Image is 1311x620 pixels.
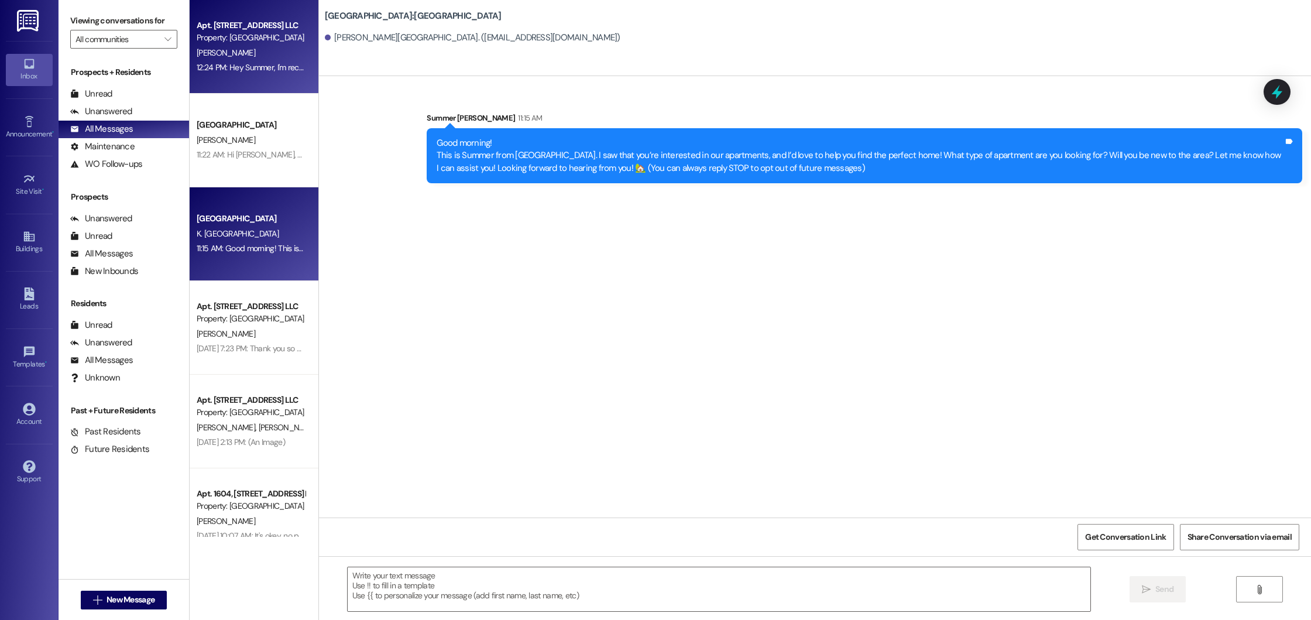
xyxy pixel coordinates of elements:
div: Future Residents [70,443,149,455]
div: [PERSON_NAME][GEOGRAPHIC_DATA]. ([EMAIL_ADDRESS][DOMAIN_NAME]) [325,32,620,44]
div: Apt. [STREET_ADDRESS] LLC [197,300,305,313]
div: [GEOGRAPHIC_DATA] [197,213,305,225]
i:  [1255,585,1264,594]
div: Apt. [STREET_ADDRESS] LLC [197,19,305,32]
div: [DATE] 2:13 PM: (An Image) [197,437,285,447]
div: [DATE] 7:23 PM: Thank you so much Summer!! That is super helpful🙏🏻😊 [197,343,440,354]
span: Get Conversation Link [1085,531,1166,543]
button: Send [1130,576,1186,602]
div: Unread [70,88,112,100]
div: Maintenance [70,141,135,153]
span: • [52,128,54,136]
a: Inbox [6,54,53,85]
div: Unknown [70,372,120,384]
div: Residents [59,297,189,310]
div: 11:15 AM [515,112,542,124]
div: Unread [70,230,112,242]
div: Summer [PERSON_NAME] [427,112,1302,128]
div: Prospects + Residents [59,66,189,78]
span: [PERSON_NAME] [197,328,255,339]
div: Past Residents [70,426,141,438]
i:  [164,35,171,44]
div: Prospects [59,191,189,203]
div: All Messages [70,123,133,135]
div: Property: [GEOGRAPHIC_DATA] [197,406,305,419]
button: Share Conversation via email [1180,524,1299,550]
div: All Messages [70,248,133,260]
span: [PERSON_NAME] [197,422,259,433]
label: Viewing conversations for [70,12,177,30]
div: Good morning! This is Summer from [GEOGRAPHIC_DATA]. I saw that you’re interested in our apartmen... [437,137,1283,174]
div: New Inbounds [70,265,138,278]
span: • [42,186,44,194]
span: Share Conversation via email [1188,531,1292,543]
span: [PERSON_NAME] [197,47,255,58]
div: 12:24 PM: Hey Summer, I'm receiving an email saying that my account is delinquent. Can you tell m... [197,62,624,73]
div: Property: [GEOGRAPHIC_DATA] [197,313,305,325]
div: Apt. 1604, [STREET_ADDRESS] LLC [197,488,305,500]
span: K. [GEOGRAPHIC_DATA] [197,228,279,239]
span: • [45,358,47,366]
div: Past + Future Residents [59,405,189,417]
span: New Message [107,594,155,606]
img: ResiDesk Logo [17,10,41,32]
a: Support [6,457,53,488]
a: Site Visit • [6,169,53,201]
div: Unanswered [70,213,132,225]
div: Unanswered [70,105,132,118]
button: Get Conversation Link [1077,524,1173,550]
div: [GEOGRAPHIC_DATA] [197,119,305,131]
a: Account [6,399,53,431]
span: Send [1155,583,1173,595]
span: [PERSON_NAME] [258,422,317,433]
div: Property: [GEOGRAPHIC_DATA] [197,32,305,44]
input: All communities [75,30,159,49]
a: Buildings [6,227,53,258]
span: [PERSON_NAME] [197,516,255,526]
div: [DATE] 10:07 AM: It's okey, no problem! [197,530,325,541]
a: Leads [6,284,53,316]
b: [GEOGRAPHIC_DATA]: [GEOGRAPHIC_DATA] [325,10,502,22]
div: Unanswered [70,337,132,349]
a: Templates • [6,342,53,374]
div: Apt. [STREET_ADDRESS] LLC [197,394,305,406]
i:  [93,595,102,605]
button: New Message [81,591,167,609]
i:  [1142,585,1151,594]
div: Property: [GEOGRAPHIC_DATA] [197,500,305,512]
div: WO Follow-ups [70,158,142,170]
span: [PERSON_NAME] [197,135,255,145]
div: All Messages [70,354,133,366]
div: Unread [70,319,112,331]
